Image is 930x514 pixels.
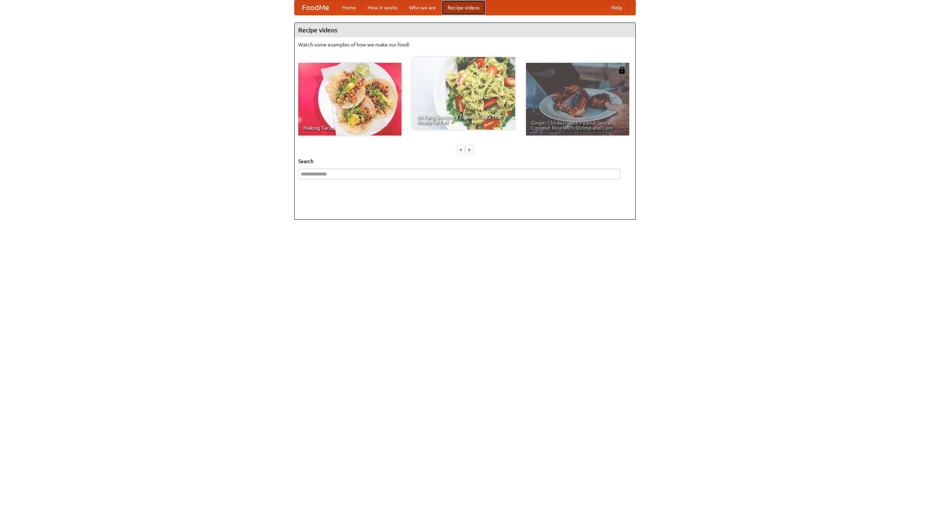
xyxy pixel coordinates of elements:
h5: Search [298,158,632,165]
div: » [466,145,473,154]
img: 483408.png [618,66,626,74]
h4: Recipe videos [295,23,635,37]
div: « [457,145,464,154]
span: Making Tacos [303,125,396,130]
a: FoodMe [295,0,336,15]
a: An Easy, Summery Tomato Pasta That's Ready for Fall [412,57,515,130]
a: Home [336,0,362,15]
span: An Easy, Summery Tomato Pasta That's Ready for Fall [417,114,510,125]
a: Making Tacos [298,63,401,135]
p: Watch some examples of how we make our food! [298,41,632,48]
a: Help [606,0,628,15]
a: How it works [362,0,403,15]
a: Recipe videos [442,0,485,15]
a: Who we are [403,0,442,15]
